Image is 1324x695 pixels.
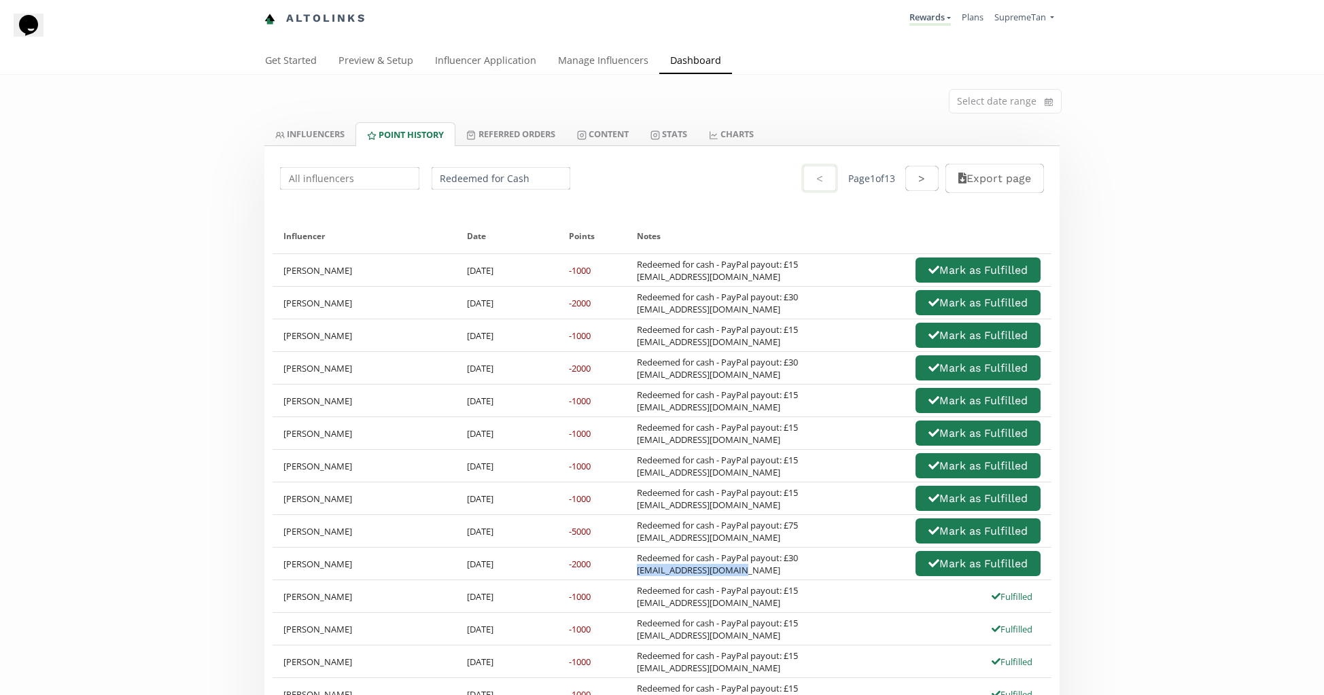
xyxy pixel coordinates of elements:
[916,323,1041,348] button: Mark as Fulfilled
[569,427,591,440] div: -1000
[659,48,732,75] a: Dashboard
[456,515,559,547] div: [DATE]
[909,11,951,26] a: Rewards
[430,165,573,192] input: All types
[424,48,547,75] a: Influencer Application
[456,613,559,645] div: [DATE]
[916,486,1041,511] button: Mark as Fulfilled
[637,649,798,674] div: Redeemed for cash - PayPal payout: £15 [EMAIL_ADDRESS][DOMAIN_NAME]
[905,166,938,191] button: >
[456,385,559,416] div: [DATE]
[569,362,591,374] div: -2000
[328,48,424,75] a: Preview & Setup
[916,355,1041,380] button: Mark as Fulfilled
[569,460,591,472] div: -1000
[569,329,591,342] div: -1000
[916,257,1041,283] button: Mark as Fulfilled
[916,518,1041,543] button: Mark as Fulfilled
[637,519,798,543] div: Redeemed for cash - PayPal payout: £75 [EMAIL_ADDRESS][DOMAIN_NAME]
[455,122,565,145] a: Referred Orders
[637,617,798,641] div: Redeemed for cash - PayPal payout: £15 [EMAIL_ADDRESS][DOMAIN_NAME]
[264,14,275,24] img: favicon-32x32.png
[264,7,366,30] a: Altolinks
[983,590,1041,603] div: Fulfilled
[569,219,615,253] div: Points
[637,389,798,413] div: Redeemed for cash - PayPal payout: £15 [EMAIL_ADDRESS][DOMAIN_NAME]
[273,580,456,612] div: [PERSON_NAME]
[273,385,456,416] div: [PERSON_NAME]
[916,290,1041,315] button: Mark as Fulfilled
[962,11,983,23] a: Plans
[456,287,559,319] div: [DATE]
[637,323,798,348] div: Redeemed for cash - PayPal payout: £15 [EMAIL_ADDRESS][DOMAIN_NAME]
[569,590,591,603] div: -1000
[983,656,1041,668] div: Fulfilled
[273,515,456,547] div: [PERSON_NAME]
[273,287,456,319] div: [PERSON_NAME]
[569,623,591,635] div: -1000
[456,450,559,482] div: [DATE]
[637,486,798,511] div: Redeemed for cash - PayPal payout: £15 [EMAIL_ADDRESS][DOMAIN_NAME]
[640,122,698,145] a: Stats
[637,356,798,380] div: Redeemed for cash - PayPal payout: £30 [EMAIL_ADDRESS][DOMAIN_NAME]
[569,656,591,668] div: -1000
[801,164,838,193] button: <
[916,421,1041,446] button: Mark as Fulfilled
[14,14,57,54] iframe: chat widget
[254,48,328,75] a: Get Started
[637,421,798,446] div: Redeemed for cash - PayPal payout: £15 [EMAIL_ADDRESS][DOMAIN_NAME]
[566,122,640,145] a: Content
[273,645,456,677] div: [PERSON_NAME]
[273,482,456,514] div: [PERSON_NAME]
[456,417,559,449] div: [DATE]
[994,11,1054,26] a: SupremeTan
[1045,95,1053,109] svg: calendar
[848,172,895,185] div: Page 1 of 13
[916,551,1041,576] button: Mark as Fulfilled
[273,417,456,449] div: [PERSON_NAME]
[456,254,559,286] div: [DATE]
[983,623,1041,635] div: Fulfilled
[273,613,456,645] div: [PERSON_NAME]
[945,164,1044,193] button: Export page
[569,525,591,537] div: -5000
[278,165,421,192] input: All influencers
[456,482,559,514] div: [DATE]
[456,352,559,384] div: [DATE]
[637,219,1041,253] div: Notes
[456,645,559,677] div: [DATE]
[456,548,559,580] div: [DATE]
[273,548,456,580] div: [PERSON_NAME]
[273,254,456,286] div: [PERSON_NAME]
[916,388,1041,413] button: Mark as Fulfilled
[456,319,559,351] div: [DATE]
[637,291,798,315] div: Redeemed for cash - PayPal payout: £30 [EMAIL_ADDRESS][DOMAIN_NAME]
[637,454,798,478] div: Redeemed for cash - PayPal payout: £15 [EMAIL_ADDRESS][DOMAIN_NAME]
[916,453,1041,478] button: Mark as Fulfilled
[547,48,659,75] a: Manage Influencers
[569,297,591,309] div: -2000
[456,580,559,612] div: [DATE]
[569,558,591,570] div: -2000
[569,493,591,505] div: -1000
[637,552,798,576] div: Redeemed for cash - PayPal payout: £30 [EMAIL_ADDRESS][DOMAIN_NAME]
[273,450,456,482] div: [PERSON_NAME]
[467,219,548,253] div: Date
[283,219,445,253] div: Influencer
[637,584,798,609] div: Redeemed for cash - PayPal payout: £15 [EMAIL_ADDRESS][DOMAIN_NAME]
[569,264,591,277] div: -1000
[264,122,355,145] a: INFLUENCERS
[273,352,456,384] div: [PERSON_NAME]
[273,319,456,351] div: [PERSON_NAME]
[355,122,455,146] a: Point HISTORY
[637,258,798,283] div: Redeemed for cash - PayPal payout: £15 [EMAIL_ADDRESS][DOMAIN_NAME]
[698,122,765,145] a: CHARTS
[994,11,1046,23] span: SupremeTan
[569,395,591,407] div: -1000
